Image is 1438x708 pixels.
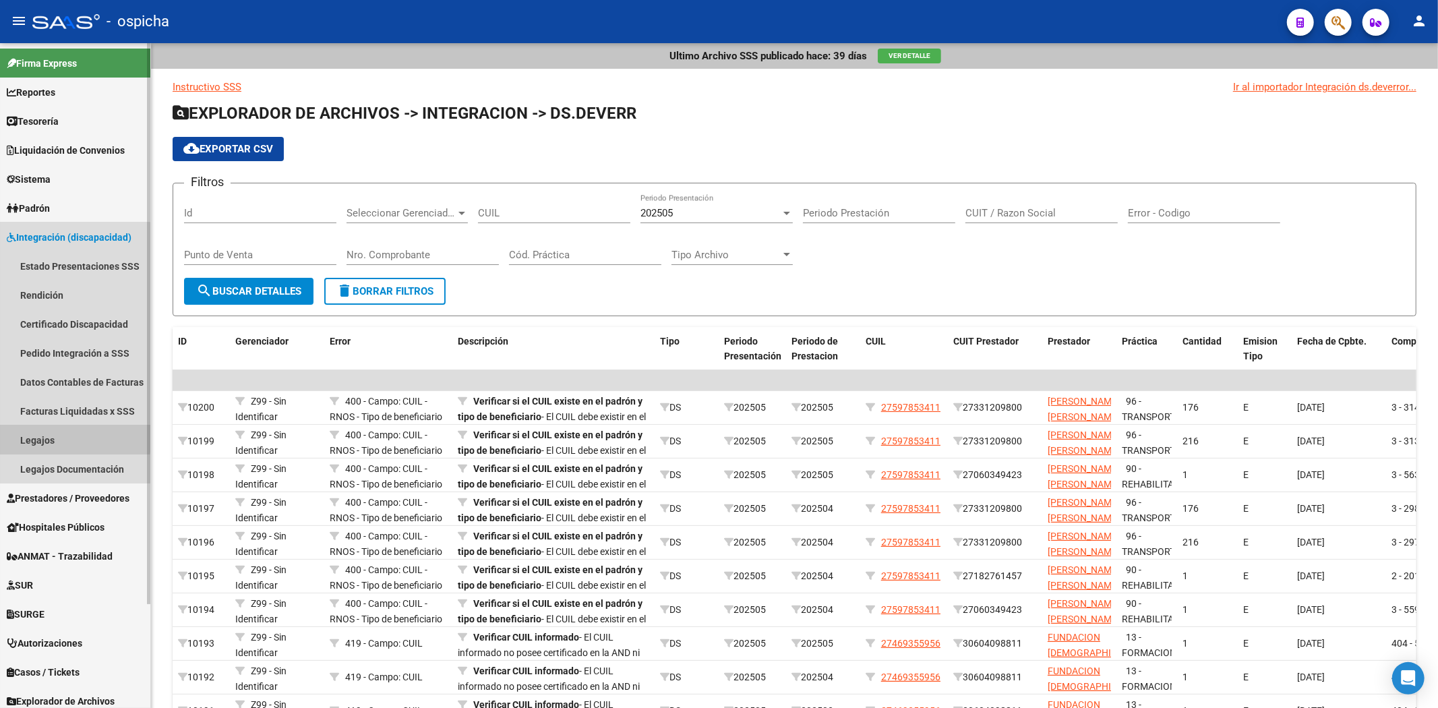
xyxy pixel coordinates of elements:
[791,467,855,483] div: 202505
[473,632,579,643] strong: Verificar CUIL informado
[7,491,129,506] span: Prestadores / Proveedores
[881,537,940,548] span: 27597853411
[235,497,287,523] span: Z99 - Sin Identificar
[1243,503,1249,514] span: E
[330,396,442,422] span: 400 - Campo: CUIL - RNOS - Tipo de beneficiario
[1048,497,1120,523] span: [PERSON_NAME] [PERSON_NAME]
[1243,570,1249,581] span: E
[235,430,287,456] span: Z99 - Sin Identificar
[1048,564,1120,591] span: [PERSON_NAME] [PERSON_NAME]
[1122,430,1180,471] span: 96 - TRANSPORTE (KM)
[330,598,442,624] span: 400 - Campo: CUIL - RNOS - Tipo de beneficiario
[1297,604,1325,615] span: [DATE]
[1042,327,1116,372] datatable-header-cell: Prestador
[881,436,940,446] span: 27597853411
[458,497,642,523] strong: Verificar si el CUIL existe en el padrón y tipo de beneficiario
[107,7,169,36] span: - ospicha
[7,56,77,71] span: Firma Express
[1243,469,1249,480] span: E
[1182,503,1199,514] span: 176
[473,666,579,676] strong: Verificar CUIL informado
[235,632,287,658] span: Z99 - Sin Identificar
[791,501,855,517] div: 202504
[1182,672,1188,682] span: 1
[458,531,646,603] span: - El CUIL debe existir en el padrón de la Obra Social, y no debe ser del tipo beneficiario adhere...
[458,497,646,569] span: - El CUIL debe existir en el padrón de la Obra Social, y no debe ser del tipo beneficiario adhere...
[791,670,855,685] div: 202504
[184,173,231,191] h3: Filtros
[1048,531,1120,557] span: [PERSON_NAME] [PERSON_NAME]
[791,636,855,651] div: 202505
[660,501,713,517] div: DS
[452,327,655,372] datatable-header-cell: Descripción
[1392,662,1425,695] div: Open Intercom Messenger
[724,501,781,517] div: 202505
[1297,537,1325,548] span: [DATE]
[1048,396,1120,422] span: [PERSON_NAME] [PERSON_NAME]
[458,463,646,535] span: - El CUIL debe existir en el padrón de la Obra Social, y no debe ser del tipo beneficiario adhere...
[881,503,940,514] span: 27597853411
[458,598,646,670] span: - El CUIL debe existir en el padrón de la Obra Social, y no debe ser del tipo beneficiario adhere...
[878,49,941,63] button: Ver Detalle
[173,327,230,372] datatable-header-cell: ID
[791,568,855,584] div: 202504
[183,143,273,155] span: Exportar CSV
[724,434,781,449] div: 202505
[178,670,224,685] div: 10192
[173,81,241,93] a: Instructivo SSS
[660,602,713,618] div: DS
[7,201,50,216] span: Padrón
[1243,604,1249,615] span: E
[660,336,680,347] span: Tipo
[1243,672,1249,682] span: E
[948,327,1042,372] datatable-header-cell: CUIT Prestador
[7,607,44,622] span: SURGE
[458,396,646,468] span: - El CUIL debe existir en el padrón de la Obra Social, y no debe ser del tipo beneficiario adhere...
[1182,570,1188,581] span: 1
[235,598,287,624] span: Z99 - Sin Identificar
[1177,327,1238,372] datatable-header-cell: Cantidad
[458,463,642,490] strong: Verificar si el CUIL existe en el padrón y tipo de beneficiario
[1048,463,1120,490] span: [PERSON_NAME] [PERSON_NAME]
[235,396,287,422] span: Z99 - Sin Identificar
[953,434,1037,449] div: 27331209800
[953,467,1037,483] div: 27060349423
[178,336,187,347] span: ID
[791,535,855,550] div: 202504
[660,400,713,415] div: DS
[1048,598,1120,624] span: [PERSON_NAME] [PERSON_NAME]
[1297,436,1325,446] span: [DATE]
[881,638,940,649] span: 27469355956
[1243,638,1249,649] span: E
[881,604,940,615] span: 27597853411
[235,564,287,591] span: Z99 - Sin Identificar
[178,636,224,651] div: 10193
[235,336,289,347] span: Gerenciador
[1048,666,1146,707] span: FUNDACION [DEMOGRAPHIC_DATA] [PERSON_NAME]
[724,636,781,651] div: 202505
[1297,672,1325,682] span: [DATE]
[1048,632,1146,674] span: FUNDACION [DEMOGRAPHIC_DATA] [PERSON_NAME]
[866,336,886,347] span: CUIL
[791,400,855,415] div: 202505
[953,336,1019,347] span: CUIT Prestador
[1297,638,1325,649] span: [DATE]
[953,400,1037,415] div: 27331209800
[660,636,713,651] div: DS
[660,535,713,550] div: DS
[7,85,55,100] span: Reportes
[1122,497,1180,539] span: 96 - TRANSPORTE (KM)
[178,434,224,449] div: 10199
[669,49,867,63] p: Ultimo Archivo SSS publicado hace: 39 días
[724,568,781,584] div: 202505
[336,285,433,297] span: Borrar Filtros
[1297,503,1325,514] span: [DATE]
[347,207,456,219] span: Seleccionar Gerenciador
[7,665,80,680] span: Casos / Tickets
[881,469,940,480] span: 27597853411
[1182,336,1222,347] span: Cantidad
[953,568,1037,584] div: 27182761457
[7,172,51,187] span: Sistema
[458,430,642,456] strong: Verificar si el CUIL existe en el padrón y tipo de beneficiario
[889,52,930,59] span: Ver Detalle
